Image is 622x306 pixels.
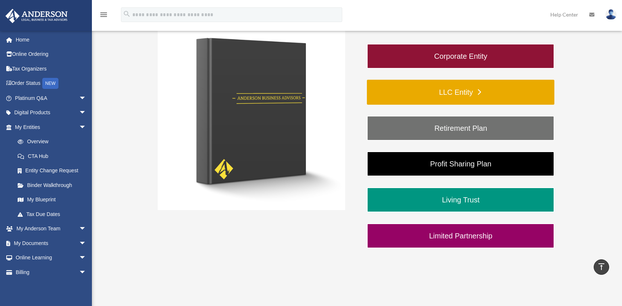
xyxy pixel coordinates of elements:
[10,178,94,192] a: Binder Walkthrough
[5,32,97,47] a: Home
[10,149,97,163] a: CTA Hub
[367,80,554,105] a: LLC Entity
[5,120,97,134] a: My Entitiesarrow_drop_down
[3,9,70,23] img: Anderson Advisors Platinum Portal
[79,105,94,120] span: arrow_drop_down
[79,120,94,135] span: arrow_drop_down
[10,134,97,149] a: Overview
[5,265,97,280] a: Billingarrow_drop_down
[5,251,97,265] a: Online Learningarrow_drop_down
[5,47,97,62] a: Online Ordering
[367,223,554,248] a: Limited Partnership
[79,251,94,266] span: arrow_drop_down
[5,105,97,120] a: Digital Productsarrow_drop_down
[5,222,97,236] a: My Anderson Teamarrow_drop_down
[367,116,554,141] a: Retirement Plan
[79,91,94,106] span: arrow_drop_down
[79,265,94,280] span: arrow_drop_down
[5,280,97,294] a: Events Calendar
[367,187,554,212] a: Living Trust
[605,9,616,20] img: User Pic
[5,91,97,105] a: Platinum Q&Aarrow_drop_down
[42,78,58,89] div: NEW
[367,44,554,69] a: Corporate Entity
[99,10,108,19] i: menu
[5,61,97,76] a: Tax Organizers
[10,192,97,207] a: My Blueprint
[594,259,609,275] a: vertical_align_top
[99,13,108,19] a: menu
[5,76,97,91] a: Order StatusNEW
[79,236,94,251] span: arrow_drop_down
[5,236,97,251] a: My Documentsarrow_drop_down
[367,151,554,176] a: Profit Sharing Plan
[10,207,97,222] a: Tax Due Dates
[79,222,94,237] span: arrow_drop_down
[10,163,97,178] a: Entity Change Request
[123,10,131,18] i: search
[597,262,606,271] i: vertical_align_top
